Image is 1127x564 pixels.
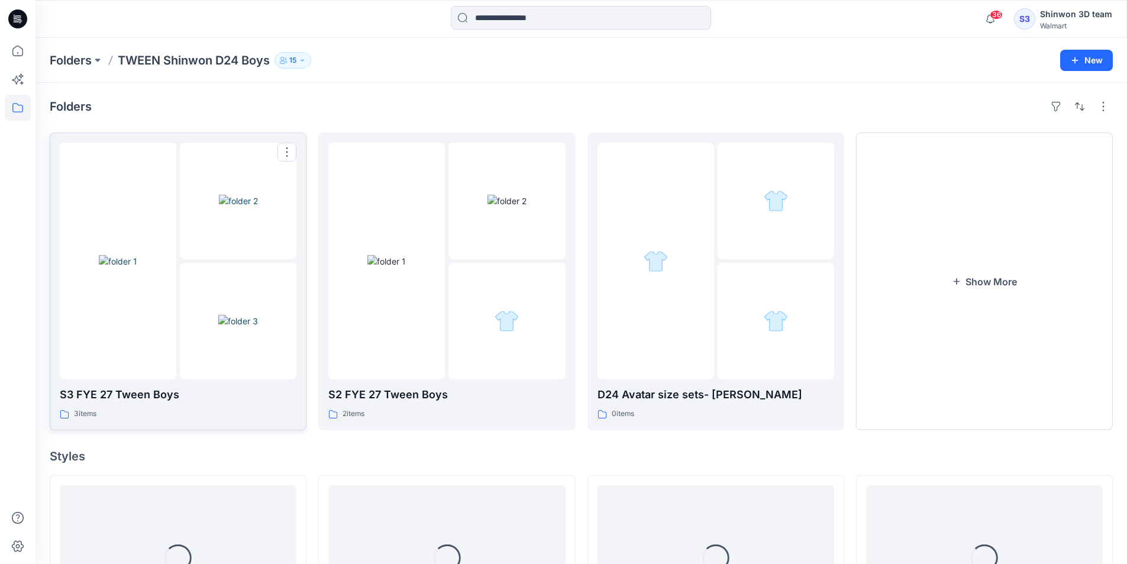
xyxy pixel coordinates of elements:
[612,408,634,420] p: 0 items
[1014,8,1035,30] div: S3
[275,52,311,69] button: 15
[495,309,519,333] img: folder 3
[50,52,92,69] a: Folders
[587,133,844,430] a: folder 1folder 2folder 3D24 Avatar size sets- [PERSON_NAME]0items
[598,386,834,403] p: D24 Avatar size sets- [PERSON_NAME]
[764,309,788,333] img: folder 3
[367,255,406,268] img: folder 1
[118,52,270,69] p: TWEEN Shinwon D24 Boys
[1060,50,1113,71] button: New
[99,255,137,268] img: folder 1
[318,133,575,430] a: folder 1folder 2folder 3S2 FYE 27 Tween Boys2items
[74,408,96,420] p: 3 items
[644,249,668,273] img: folder 1
[487,195,527,207] img: folder 2
[50,449,1113,463] h4: Styles
[50,99,92,114] h4: Folders
[328,386,565,403] p: S2 FYE 27 Tween Boys
[1040,7,1112,21] div: Shinwon 3D team
[764,189,788,213] img: folder 2
[289,54,296,67] p: 15
[60,386,296,403] p: S3 FYE 27 Tween Boys
[50,133,306,430] a: folder 1folder 2folder 3S3 FYE 27 Tween Boys3items
[343,408,364,420] p: 2 items
[990,10,1003,20] span: 36
[856,133,1113,430] button: Show More
[219,195,258,207] img: folder 2
[218,315,258,327] img: folder 3
[1040,21,1112,30] div: Walmart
